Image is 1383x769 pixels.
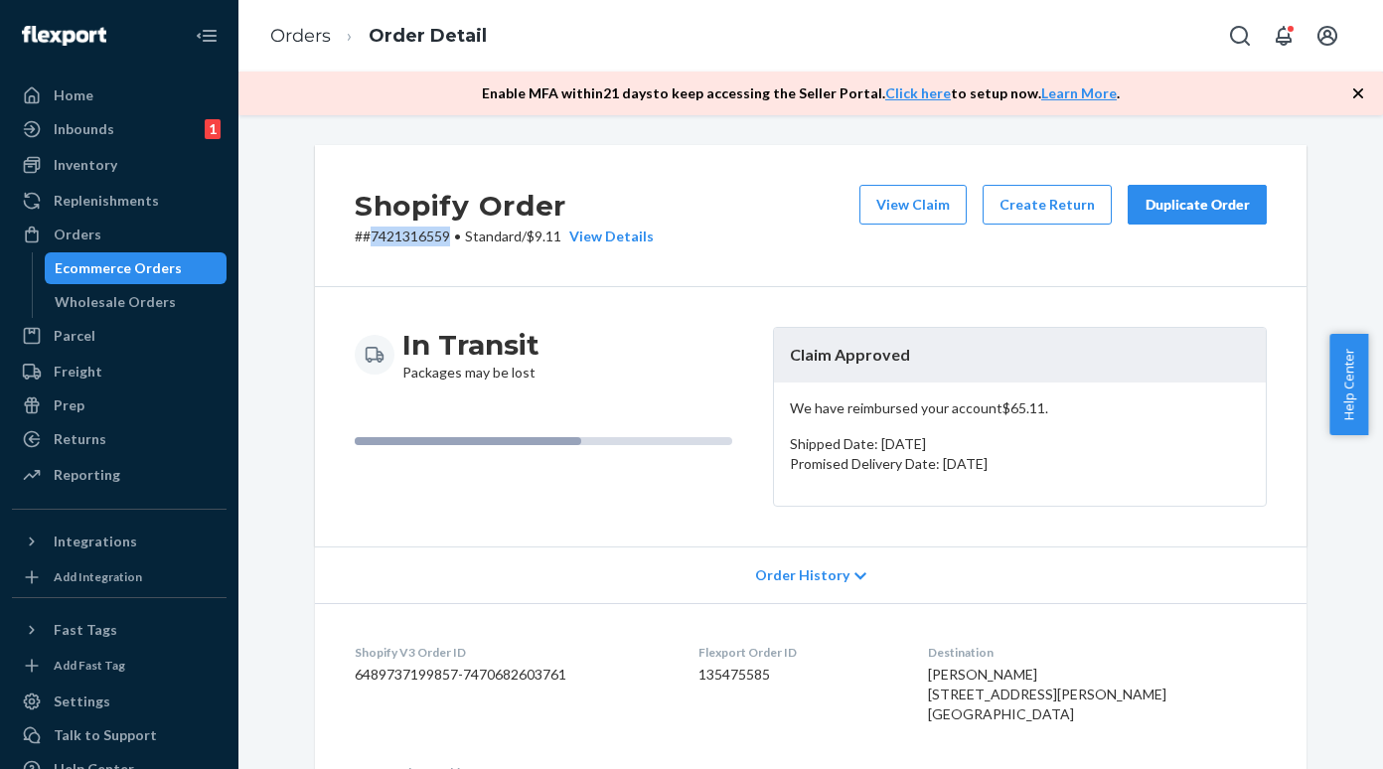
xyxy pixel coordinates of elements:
[1264,16,1304,56] button: Open notifications
[698,665,897,685] dd: 135475585
[54,465,120,485] div: Reporting
[205,119,221,139] div: 1
[790,454,1250,474] p: Promised Delivery Date: [DATE]
[12,356,227,387] a: Freight
[774,328,1266,383] header: Claim Approved
[355,185,654,227] h2: Shopify Order
[482,83,1120,103] p: Enable MFA within 21 days to keep accessing the Seller Portal. to setup now. .
[12,185,227,217] a: Replenishments
[698,644,897,661] dt: Flexport Order ID
[1128,185,1267,225] button: Duplicate Order
[12,113,227,145] a: Inbounds1
[54,119,114,139] div: Inbounds
[1220,16,1260,56] button: Open Search Box
[54,692,110,711] div: Settings
[45,252,228,284] a: Ecommerce Orders
[928,666,1166,722] span: [PERSON_NAME] [STREET_ADDRESS][PERSON_NAME] [GEOGRAPHIC_DATA]
[12,654,227,678] a: Add Fast Tag
[465,228,522,244] span: Standard
[1041,84,1117,101] a: Learn More
[270,25,331,47] a: Orders
[355,227,654,246] p: # #7421316559 / $9.11
[187,16,227,56] button: Close Navigation
[369,25,487,47] a: Order Detail
[402,327,539,383] div: Packages may be lost
[12,149,227,181] a: Inventory
[561,227,654,246] button: View Details
[54,657,125,674] div: Add Fast Tag
[55,258,182,278] div: Ecommerce Orders
[55,292,176,312] div: Wholesale Orders
[54,362,102,382] div: Freight
[254,7,503,66] ol: breadcrumbs
[12,614,227,646] button: Fast Tags
[885,84,951,101] a: Click here
[45,286,228,318] a: Wholesale Orders
[54,155,117,175] div: Inventory
[402,327,539,363] h3: In Transit
[12,719,227,751] a: Talk to Support
[54,225,101,244] div: Orders
[54,191,159,211] div: Replenishments
[355,644,667,661] dt: Shopify V3 Order ID
[1329,334,1368,435] button: Help Center
[355,665,667,685] dd: 6489737199857-7470682603761
[1145,195,1250,215] div: Duplicate Order
[54,429,106,449] div: Returns
[54,568,142,585] div: Add Integration
[22,26,106,46] img: Flexport logo
[54,620,117,640] div: Fast Tags
[12,389,227,421] a: Prep
[12,526,227,557] button: Integrations
[12,320,227,352] a: Parcel
[54,532,137,551] div: Integrations
[54,395,84,415] div: Prep
[12,459,227,491] a: Reporting
[12,423,227,455] a: Returns
[790,434,1250,454] p: Shipped Date: [DATE]
[54,725,157,745] div: Talk to Support
[54,326,95,346] div: Parcel
[755,565,849,585] span: Order History
[12,79,227,111] a: Home
[1307,16,1347,56] button: Open account menu
[983,185,1112,225] button: Create Return
[928,644,1267,661] dt: Destination
[12,686,227,717] a: Settings
[12,219,227,250] a: Orders
[12,565,227,589] a: Add Integration
[859,185,967,225] button: View Claim
[54,85,93,105] div: Home
[454,228,461,244] span: •
[790,398,1250,418] p: We have reimbursed your account $65.11 .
